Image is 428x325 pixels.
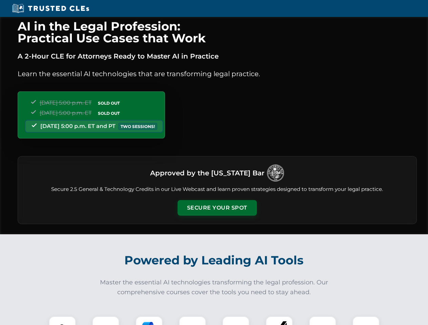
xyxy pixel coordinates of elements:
span: SOLD OUT [96,100,122,107]
p: Learn the essential AI technologies that are transforming legal practice. [18,68,417,79]
p: A 2-Hour CLE for Attorneys Ready to Master AI in Practice [18,51,417,62]
img: Trusted CLEs [10,3,91,14]
h2: Powered by Leading AI Tools [26,248,402,272]
h1: AI in the Legal Profession: Practical Use Cases that Work [18,20,417,44]
span: SOLD OUT [96,110,122,117]
span: [DATE] 5:00 p.m. ET [40,110,91,116]
p: Secure 2.5 General & Technology Credits in our Live Webcast and learn proven strategies designed ... [26,186,408,193]
span: [DATE] 5:00 p.m. ET [40,100,91,106]
img: Logo [267,165,284,181]
button: Secure Your Spot [178,200,257,216]
p: Master the essential AI technologies transforming the legal profession. Our comprehensive courses... [96,278,333,297]
h3: Approved by the [US_STATE] Bar [150,167,264,179]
